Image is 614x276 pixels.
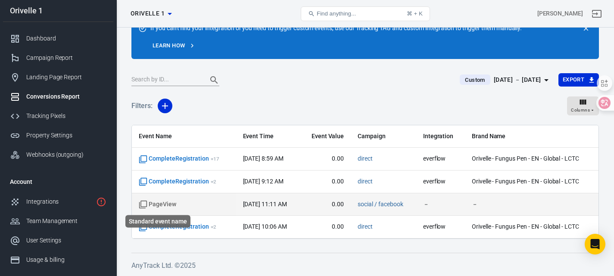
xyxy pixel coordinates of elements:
[423,132,458,141] span: Integration
[26,34,106,43] div: Dashboard
[3,29,113,48] a: Dashboard
[211,179,216,185] sup: + 2
[423,200,458,209] span: －
[580,22,592,34] button: close
[139,155,219,163] span: CompleteRegistration
[243,178,284,185] time: 2025-09-13T09:12:31+08:00
[26,255,106,264] div: Usage & billing
[358,132,409,141] span: Campaign
[3,48,113,68] a: Campaign Report
[358,223,373,231] span: direct
[131,8,165,19] span: Orivelle 1
[472,223,592,231] span: Orivelle - Fungus Pen - EN - Global - LCTC
[494,74,541,85] div: [DATE] － [DATE]
[307,132,344,141] span: Event Value
[96,197,106,207] svg: 1 networks not verified yet
[423,155,458,163] span: everflow
[3,211,113,231] a: Team Management
[358,178,373,185] a: direct
[3,250,113,270] a: Usage & billing
[131,74,200,86] input: Search by ID...
[407,10,423,17] div: ⌘ + K
[3,87,113,106] a: Conversions Report
[423,223,458,231] span: everflow
[3,7,113,15] div: Orivelle 1
[150,39,197,53] a: Learn how
[307,177,344,186] span: 0.00
[301,6,430,21] button: Find anything...⌘ + K
[317,10,356,17] span: Find anything...
[307,200,344,209] span: 0.00
[26,197,93,206] div: Integrations
[211,224,216,230] sup: + 2
[132,125,598,239] div: scrollable content
[358,177,373,186] span: direct
[3,145,113,164] a: Webhooks (outgoing)
[127,6,175,22] button: Orivelle 1
[461,76,488,84] span: Custom
[125,215,190,228] div: Standard event name
[537,9,583,18] div: Account id: nNfVwVvZ
[453,73,558,87] button: Custom[DATE] － [DATE]
[3,68,113,87] a: Landing Page Report
[26,150,106,159] div: Webhooks (outgoing)
[472,177,592,186] span: Orivelle - Fungus Pen - EN - Global - LCTC
[243,201,287,208] time: 2025-09-12T11:11:12+08:00
[139,177,216,186] span: CompleteRegistration
[3,126,113,145] a: Property Settings
[139,200,176,209] span: Standard event name
[211,156,219,162] sup: + 17
[243,132,293,141] span: Event Time
[567,96,599,115] button: Columns
[358,201,403,208] a: social / facebook
[423,177,458,186] span: everflow
[3,171,113,192] li: Account
[358,223,373,230] a: direct
[585,234,605,254] div: Open Intercom Messenger
[358,155,373,162] a: direct
[26,217,106,226] div: Team Management
[472,155,592,163] span: Orivelle - Fungus Pen - EN - Global - LCTC
[26,53,106,62] div: Campaign Report
[3,231,113,250] a: User Settings
[26,92,106,101] div: Conversions Report
[3,192,113,211] a: Integrations
[131,92,153,120] h5: Filters:
[26,236,106,245] div: User Settings
[472,200,592,209] span: －
[358,155,373,163] span: direct
[139,132,229,141] span: Event Name
[131,260,599,271] h6: AnyTrack Ltd. © 2025
[26,112,106,121] div: Tracking Pixels
[3,106,113,126] a: Tracking Pixels
[243,223,287,230] time: 2025-09-12T10:06:33+08:00
[307,223,344,231] span: 0.00
[26,73,106,82] div: Landing Page Report
[358,200,403,209] span: social / facebook
[558,73,599,87] button: Export
[472,132,592,141] span: Brand Name
[243,155,284,162] time: 2025-09-13T08:59:52+08:00
[586,3,607,24] a: Sign out
[571,106,590,114] span: Columns
[307,155,344,163] span: 0.00
[26,131,106,140] div: Property Settings
[204,70,224,90] button: Search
